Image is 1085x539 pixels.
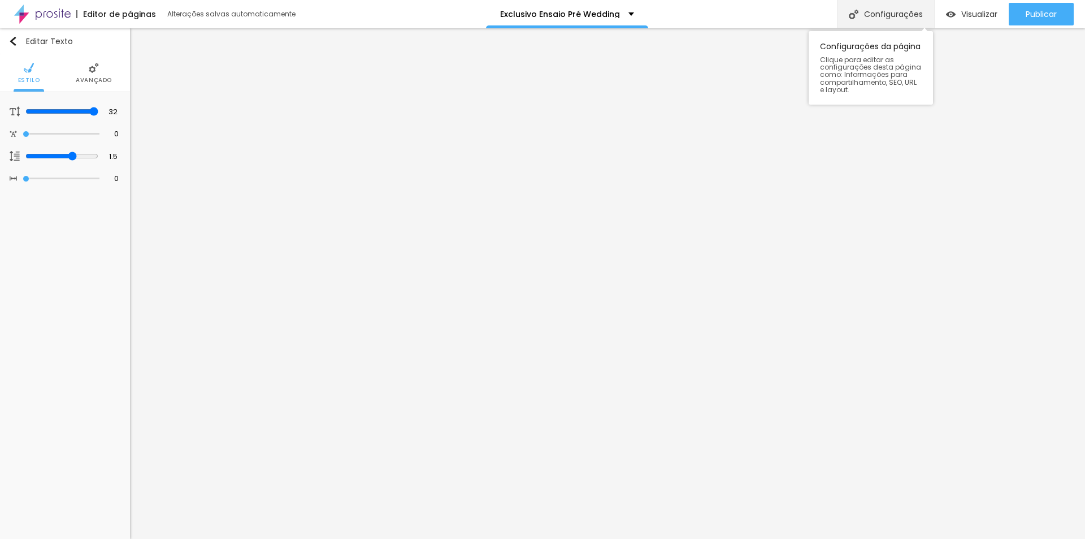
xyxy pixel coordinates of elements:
[1026,10,1057,19] span: Publicar
[500,10,620,18] p: Exclusivo Ensaio Pré Wedding
[10,130,17,137] img: Icone
[130,28,1085,539] iframe: Editor
[946,10,956,19] img: view-1.svg
[809,31,933,105] div: Configurações da página
[8,37,73,46] div: Editar Texto
[89,63,99,73] img: Icone
[10,106,20,117] img: Icone
[10,175,17,182] img: Icone
[849,10,858,19] img: Icone
[18,77,40,83] span: Estilo
[76,10,156,18] div: Editor de páginas
[24,63,34,73] img: Icone
[935,3,1009,25] button: Visualizar
[76,77,112,83] span: Avançado
[1009,3,1074,25] button: Publicar
[10,151,20,161] img: Icone
[8,37,18,46] img: Icone
[961,10,997,19] span: Visualizar
[820,56,922,93] span: Clique para editar as configurações desta página como: Informações para compartilhamento, SEO, UR...
[167,11,297,18] div: Alterações salvas automaticamente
